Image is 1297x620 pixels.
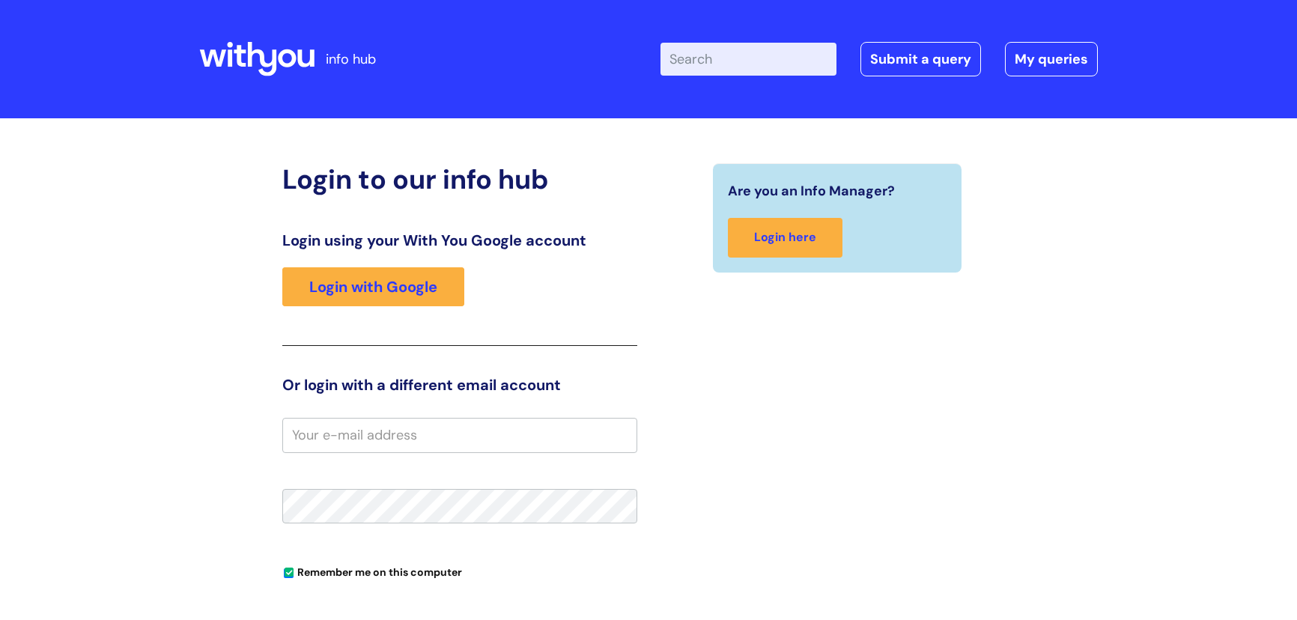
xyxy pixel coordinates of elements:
a: Login here [728,218,842,258]
a: My queries [1005,42,1098,76]
h3: Or login with a different email account [282,376,637,394]
a: Submit a query [860,42,981,76]
p: info hub [326,47,376,71]
span: Are you an Info Manager? [728,179,895,203]
input: Remember me on this computer [284,568,294,578]
div: You can uncheck this option if you're logging in from a shared device [282,559,637,583]
h2: Login to our info hub [282,163,637,195]
h3: Login using your With You Google account [282,231,637,249]
a: Login with Google [282,267,464,306]
input: Search [660,43,836,76]
input: Your e-mail address [282,418,637,452]
label: Remember me on this computer [282,562,462,579]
